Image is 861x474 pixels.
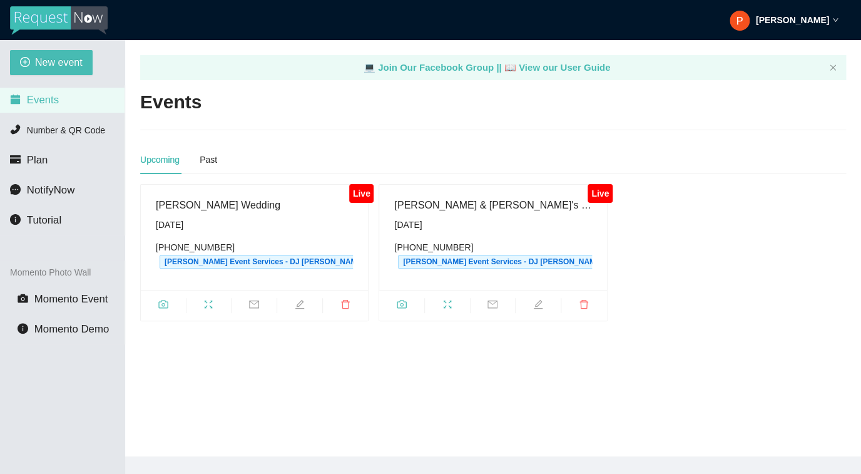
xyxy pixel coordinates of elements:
div: [PERSON_NAME] Wedding [156,197,353,213]
span: Momento Demo [34,323,109,335]
span: NotifyNow [27,184,74,196]
span: fullscreen [186,299,232,313]
span: credit-card [10,154,21,165]
span: edit [277,299,322,313]
div: [PHONE_NUMBER] [156,240,353,269]
div: Past [200,153,217,167]
div: [DATE] [394,218,591,232]
span: down [832,17,838,23]
span: info-circle [10,214,21,225]
span: info-circle [18,323,28,334]
h2: Events [140,90,201,115]
div: [DATE] [156,218,353,232]
span: camera [141,299,186,313]
span: phone [10,124,21,135]
span: [PERSON_NAME] Event Services - DJ [PERSON_NAME]'s number [160,255,405,269]
span: Momento Event [34,293,108,305]
div: Live [588,184,612,203]
span: New event [35,54,83,70]
span: [PERSON_NAME] Event Services - DJ [PERSON_NAME]'s number [398,255,643,269]
img: ACg8ocIkV3obejXuES5O6g5JsUvCPhIiOvYVX1zxgoWlnpvfOVui9Q=s96-c [730,11,750,31]
div: [PERSON_NAME] & [PERSON_NAME]'s Wedding [394,197,591,213]
span: Plan [27,154,48,166]
a: laptop View our User Guide [504,62,611,73]
span: camera [379,299,424,313]
span: message [10,184,21,195]
span: close [829,64,837,71]
span: delete [561,299,607,313]
span: Number & QR Code [27,125,105,135]
span: delete [323,299,369,313]
span: Tutorial [27,214,61,226]
span: mail [471,299,516,313]
span: mail [232,299,277,313]
button: close [829,64,837,72]
strong: [PERSON_NAME] [756,15,829,25]
span: edit [516,299,561,313]
span: laptop [504,62,516,73]
span: camera [18,293,28,304]
span: calendar [10,94,21,105]
a: laptop Join Our Facebook Group || [364,62,504,73]
span: Events [27,94,59,106]
div: Upcoming [140,153,180,167]
div: [PHONE_NUMBER] [394,240,591,269]
div: Live [349,184,374,203]
span: plus-circle [20,57,30,69]
img: RequestNow [10,6,108,35]
span: laptop [364,62,375,73]
button: plus-circleNew event [10,50,93,75]
span: fullscreen [425,299,470,313]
